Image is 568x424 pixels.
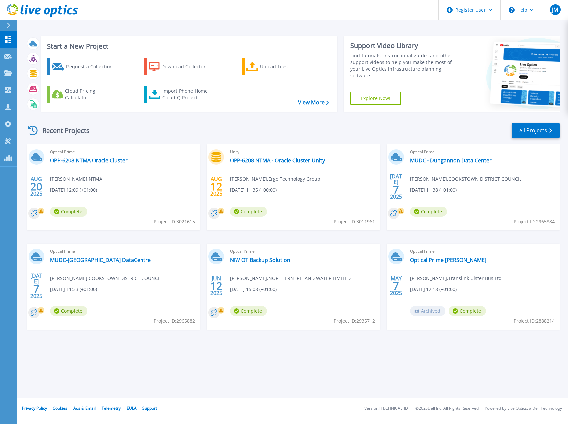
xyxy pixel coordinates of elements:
[50,286,97,293] span: [DATE] 11:33 (+01:00)
[30,274,43,298] div: [DATE] 2025
[144,58,219,75] a: Download Collector
[230,186,277,194] span: [DATE] 11:35 (+00:00)
[47,58,121,75] a: Request a Collection
[410,275,502,282] span: [PERSON_NAME] , Translink Ulster Bus Ltd
[50,148,196,156] span: Optical Prime
[512,123,560,138] a: All Projects
[154,218,195,225] span: Project ID: 3021615
[30,174,43,199] div: AUG 2025
[410,186,457,194] span: [DATE] 11:38 (+01:00)
[102,405,121,411] a: Telemetry
[410,175,521,183] span: [PERSON_NAME] , COOKSTOWN DISTRICT COUNCIL
[390,174,402,199] div: [DATE] 2025
[230,275,351,282] span: [PERSON_NAME] , NORTHERN IRELAND WATER LIMITED
[30,184,42,189] span: 20
[514,317,555,325] span: Project ID: 2888214
[50,248,196,255] span: Optical Prime
[350,53,460,79] div: Find tutorials, instructional guides and other support videos to help you make the most of your L...
[350,41,460,50] div: Support Video Library
[485,406,562,411] li: Powered by Live Optics, a Dell Technology
[73,405,96,411] a: Ads & Email
[230,257,290,263] a: NIW OT Backup Solution
[47,43,329,50] h3: Start a New Project
[410,148,556,156] span: Optical Prime
[53,405,67,411] a: Cookies
[334,317,375,325] span: Project ID: 2935712
[230,207,267,217] span: Complete
[230,306,267,316] span: Complete
[410,257,486,263] a: Optical Prime [PERSON_NAME]
[410,286,457,293] span: [DATE] 12:18 (+01:00)
[242,58,316,75] a: Upload Files
[298,99,329,106] a: View More
[26,122,99,139] div: Recent Projects
[390,274,402,298] div: MAY 2025
[210,283,222,289] span: 12
[161,60,215,73] div: Download Collector
[50,306,87,316] span: Complete
[364,406,409,411] li: Version: [TECHNICAL_ID]
[162,88,214,101] div: Import Phone Home CloudIQ Project
[230,248,376,255] span: Optical Prime
[210,184,222,189] span: 12
[50,175,102,183] span: [PERSON_NAME] , NTMA
[127,405,137,411] a: EULA
[154,317,195,325] span: Project ID: 2965882
[449,306,486,316] span: Complete
[47,86,121,103] a: Cloud Pricing Calculator
[230,175,320,183] span: [PERSON_NAME] , Ergo Technology Group
[393,187,399,192] span: 7
[210,274,223,298] div: JUN 2025
[50,207,87,217] span: Complete
[393,283,399,289] span: 7
[350,92,401,105] a: Explore Now!
[410,248,556,255] span: Optical Prime
[230,157,325,164] a: OPP-6208 NTMA - Oracle Cluster Unity
[50,257,151,263] a: MUDC-[GEOGRAPHIC_DATA] DataCentre
[50,186,97,194] span: [DATE] 12:09 (+01:00)
[50,275,162,282] span: [PERSON_NAME] , COOKSTOWN DISTRICT COUNCIL
[65,88,118,101] div: Cloud Pricing Calculator
[514,218,555,225] span: Project ID: 2965884
[230,286,277,293] span: [DATE] 15:08 (+01:00)
[552,7,558,12] span: JM
[260,60,313,73] div: Upload Files
[410,157,492,164] a: MUDC - Dungannon Data Center
[33,286,39,292] span: 7
[210,174,223,199] div: AUG 2025
[334,218,375,225] span: Project ID: 3011961
[410,207,447,217] span: Complete
[50,157,128,164] a: OPP-6208 NTMA Oracle Cluster
[230,148,376,156] span: Unity
[66,60,119,73] div: Request a Collection
[410,306,445,316] span: Archived
[22,405,47,411] a: Privacy Policy
[142,405,157,411] a: Support
[415,406,479,411] li: © 2025 Dell Inc. All Rights Reserved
